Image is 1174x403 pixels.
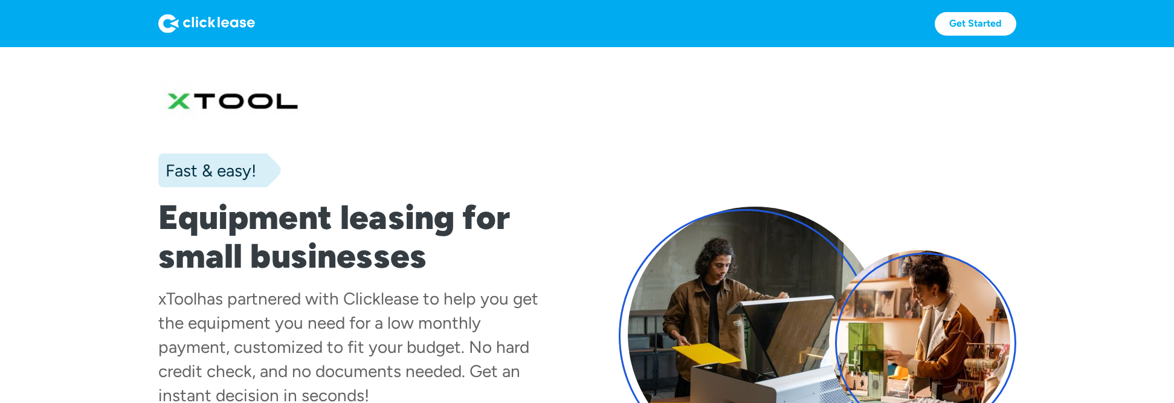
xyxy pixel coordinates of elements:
img: Logo [158,14,255,33]
a: Get Started [935,12,1016,36]
div: xTool [158,288,197,309]
h1: Equipment leasing for small businesses [158,198,556,276]
div: Fast & easy! [158,158,256,182]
